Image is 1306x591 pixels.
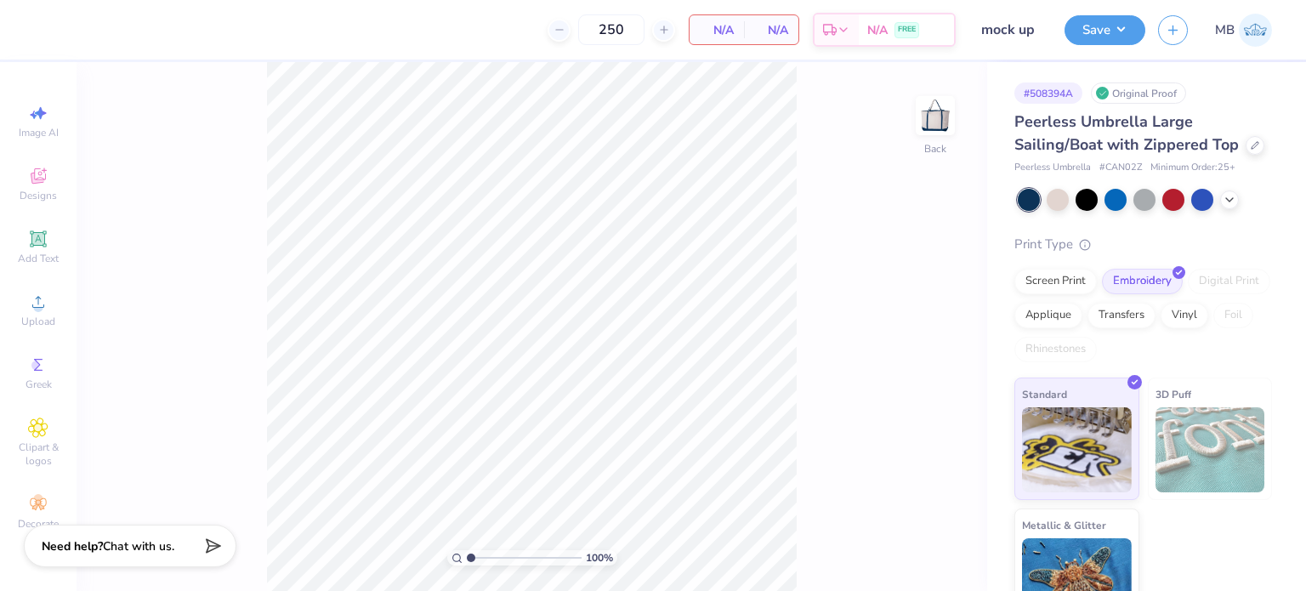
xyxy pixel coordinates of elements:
div: Screen Print [1014,269,1097,294]
span: Upload [21,315,55,328]
span: 100 % [586,550,613,565]
span: 3D Puff [1156,385,1191,403]
div: Vinyl [1161,303,1208,328]
img: Marianne Bagtang [1239,14,1272,47]
a: MB [1215,14,1272,47]
input: – – [578,14,644,45]
div: Rhinestones [1014,337,1097,362]
div: Embroidery [1102,269,1183,294]
div: # 508394A [1014,82,1082,104]
span: MB [1215,20,1235,40]
img: 3D Puff [1156,407,1265,492]
span: Chat with us. [103,538,174,554]
div: Print Type [1014,235,1272,254]
div: Transfers [1087,303,1156,328]
span: N/A [700,21,734,39]
span: FREE [898,24,916,36]
div: Applique [1014,303,1082,328]
span: Clipart & logos [9,440,68,468]
span: Peerless Umbrella [1014,161,1091,175]
div: Back [924,141,946,156]
span: Standard [1022,385,1067,403]
span: Image AI [19,126,59,139]
span: Decorate [18,517,59,531]
div: Foil [1213,303,1253,328]
span: Minimum Order: 25 + [1150,161,1235,175]
img: Standard [1022,407,1132,492]
span: Greek [26,378,52,391]
button: Save [1065,15,1145,45]
span: N/A [754,21,788,39]
span: N/A [867,21,888,39]
span: # CAN02Z [1099,161,1142,175]
img: Back [918,99,952,133]
span: Peerless Umbrella Large Sailing/Boat with Zippered Top [1014,111,1239,155]
div: Original Proof [1091,82,1186,104]
span: Add Text [18,252,59,265]
span: Designs [20,189,57,202]
div: Digital Print [1188,269,1270,294]
span: Metallic & Glitter [1022,516,1106,534]
input: Untitled Design [968,13,1052,47]
strong: Need help? [42,538,103,554]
